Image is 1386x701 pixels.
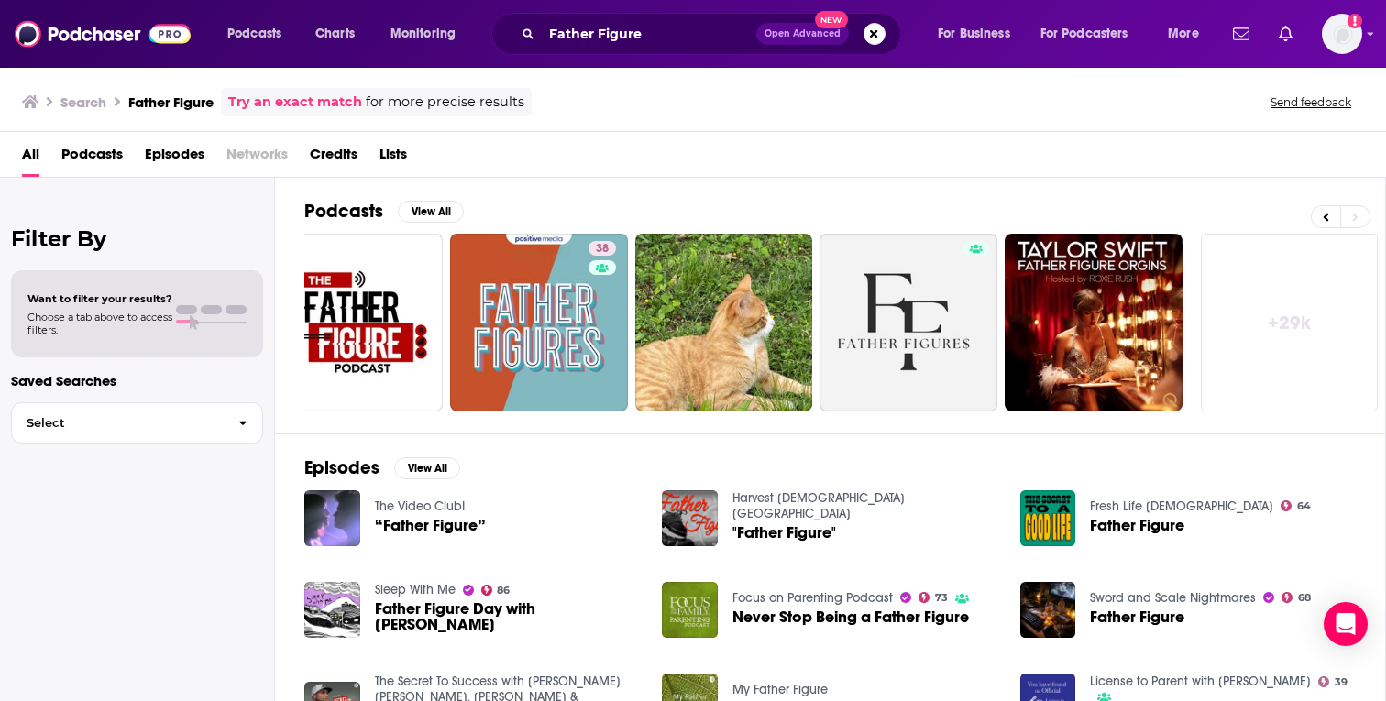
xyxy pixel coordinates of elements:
[1090,609,1184,625] a: Father Figure
[1298,594,1311,602] span: 68
[1281,592,1311,603] a: 68
[938,21,1010,47] span: For Business
[1226,18,1257,49] a: Show notifications dropdown
[27,311,172,336] span: Choose a tab above to access filters.
[11,225,263,252] h2: Filter By
[1347,14,1362,28] svg: Add a profile image
[1201,234,1379,411] a: +29k
[732,682,828,697] a: My Father Figure
[304,490,360,546] img: “Father Figure”
[1318,676,1347,687] a: 39
[450,234,628,411] a: 38
[596,240,609,258] span: 38
[375,582,456,597] a: Sleep With Me
[1090,518,1184,533] a: Father Figure
[662,490,718,546] img: "Father Figure"
[1020,582,1076,638] img: Father Figure
[214,19,305,49] button: open menu
[1335,678,1347,686] span: 39
[1020,490,1076,546] img: Father Figure
[303,19,366,49] a: Charts
[310,139,357,177] a: Credits
[732,525,836,541] a: "Father Figure"
[15,16,191,51] img: Podchaser - Follow, Share and Rate Podcasts
[1322,14,1362,54] button: Show profile menu
[925,19,1033,49] button: open menu
[935,594,948,602] span: 73
[1281,500,1311,511] a: 64
[304,456,379,479] h2: Episodes
[542,19,756,49] input: Search podcasts, credits, & more...
[1297,502,1311,510] span: 64
[732,490,905,521] a: Harvest Bible Church AZ
[1090,674,1311,689] a: License to Parent with Trace Embry
[509,13,918,55] div: Search podcasts, credits, & more...
[145,139,204,177] a: Episodes
[375,601,641,632] span: Father Figure Day with [PERSON_NAME]
[1090,590,1256,606] a: Sword and Scale Nightmares
[375,518,486,533] a: “Father Figure”
[662,582,718,638] img: Never Stop Being a Father Figure
[918,592,948,603] a: 73
[756,23,849,45] button: Open AdvancedNew
[304,582,360,638] img: Father Figure Day with Ray
[61,139,123,177] a: Podcasts
[304,456,460,479] a: EpisodesView All
[27,292,172,305] span: Want to filter your results?
[22,139,39,177] a: All
[315,21,355,47] span: Charts
[228,92,362,113] a: Try an exact match
[1090,498,1273,514] a: Fresh Life Church
[1322,14,1362,54] span: Logged in as sschroeder
[1271,18,1300,49] a: Show notifications dropdown
[226,139,288,177] span: Networks
[481,585,511,596] a: 86
[11,372,263,389] p: Saved Searches
[588,241,616,256] a: 38
[732,609,969,625] a: Never Stop Being a Father Figure
[1324,602,1368,646] div: Open Intercom Messenger
[1322,14,1362,54] img: User Profile
[398,201,464,223] button: View All
[11,402,263,444] button: Select
[1168,21,1199,47] span: More
[732,590,893,606] a: Focus on Parenting Podcast
[394,457,460,479] button: View All
[815,11,848,28] span: New
[1265,94,1357,110] button: Send feedback
[128,93,214,111] h3: Father Figure
[764,29,841,38] span: Open Advanced
[378,19,479,49] button: open menu
[497,586,510,595] span: 86
[1040,21,1128,47] span: For Podcasters
[304,200,383,223] h2: Podcasts
[227,21,281,47] span: Podcasts
[1028,19,1155,49] button: open menu
[304,200,464,223] a: PodcastsView All
[375,498,465,514] a: The Video Club!
[379,139,407,177] a: Lists
[1155,19,1222,49] button: open menu
[375,601,641,632] a: Father Figure Day with Ray
[12,417,224,429] span: Select
[390,21,456,47] span: Monitoring
[60,93,106,111] h3: Search
[366,92,524,113] span: for more precise results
